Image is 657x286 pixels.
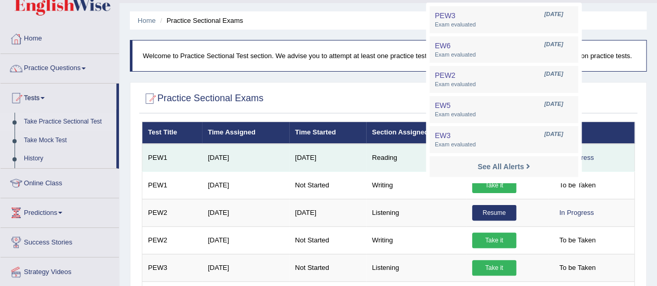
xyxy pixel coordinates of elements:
span: EW6 [435,42,450,50]
td: [DATE] [202,144,289,172]
span: PEW2 [435,71,455,79]
a: Practice Questions [1,54,119,80]
a: Home [1,24,119,50]
td: Listening [366,199,466,226]
td: PEW1 [142,144,203,172]
a: Online Class [1,169,119,195]
td: PEW2 [142,226,203,254]
span: EW3 [435,131,450,140]
td: Reading [366,144,466,172]
a: Tests [1,84,116,110]
th: Time Started [289,122,366,144]
span: [DATE] [544,10,563,19]
td: Writing [366,171,466,199]
a: Take it [472,178,516,193]
td: [DATE] [202,254,289,281]
td: Not Started [289,226,366,254]
td: PEW2 [142,199,203,226]
span: [DATE] [544,40,563,49]
div: In Progress [554,205,599,221]
td: [DATE] [202,226,289,254]
a: See All Alerts [475,161,532,172]
th: Status [548,122,635,144]
th: Time Assigned [202,122,289,144]
span: Exam evaluated [435,141,573,149]
a: Strategy Videos [1,257,119,283]
td: [DATE] [289,199,366,226]
span: Exam evaluated [435,51,573,59]
span: Exam evaluated [435,111,573,119]
a: PEW3 [DATE] Exam evaluated [432,9,575,31]
span: PEW3 [435,11,455,20]
td: Not Started [289,254,366,281]
th: Test Title [142,122,203,144]
a: Success Stories [1,228,119,254]
a: EW6 [DATE] Exam evaluated [432,39,575,61]
td: [DATE] [202,199,289,226]
a: Home [138,17,156,24]
strong: See All Alerts [477,162,524,171]
a: Resume [472,205,516,221]
span: To be Taken [554,260,601,276]
li: Practice Sectional Exams [157,16,243,25]
td: Writing [366,226,466,254]
td: PEW1 [142,171,203,199]
a: Take it [472,233,516,248]
span: [DATE] [544,100,563,108]
td: [DATE] [289,144,366,172]
span: Exam evaluated [435,21,573,29]
span: To be Taken [554,233,601,248]
a: History [19,149,116,168]
a: EW5 [DATE] Exam evaluated [432,99,575,120]
h2: Practice Sectional Exams [142,91,263,106]
span: EW5 [435,101,450,110]
span: To be Taken [554,178,601,193]
td: [DATE] [202,171,289,199]
a: Take it [472,260,516,276]
a: EW3 [DATE] Exam evaluated [432,129,575,151]
a: Predictions [1,198,119,224]
a: Take Practice Sectional Test [19,113,116,131]
span: [DATE] [544,130,563,139]
span: Exam evaluated [435,80,573,89]
td: Not Started [289,171,366,199]
span: [DATE] [544,70,563,78]
th: Section Assigned [366,122,466,144]
a: Take Mock Test [19,131,116,150]
p: Welcome to Practice Sectional Test section. We advise you to attempt at least one practice test e... [143,51,636,61]
td: PEW3 [142,254,203,281]
a: PEW2 [DATE] Exam evaluated [432,69,575,90]
td: Listening [366,254,466,281]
